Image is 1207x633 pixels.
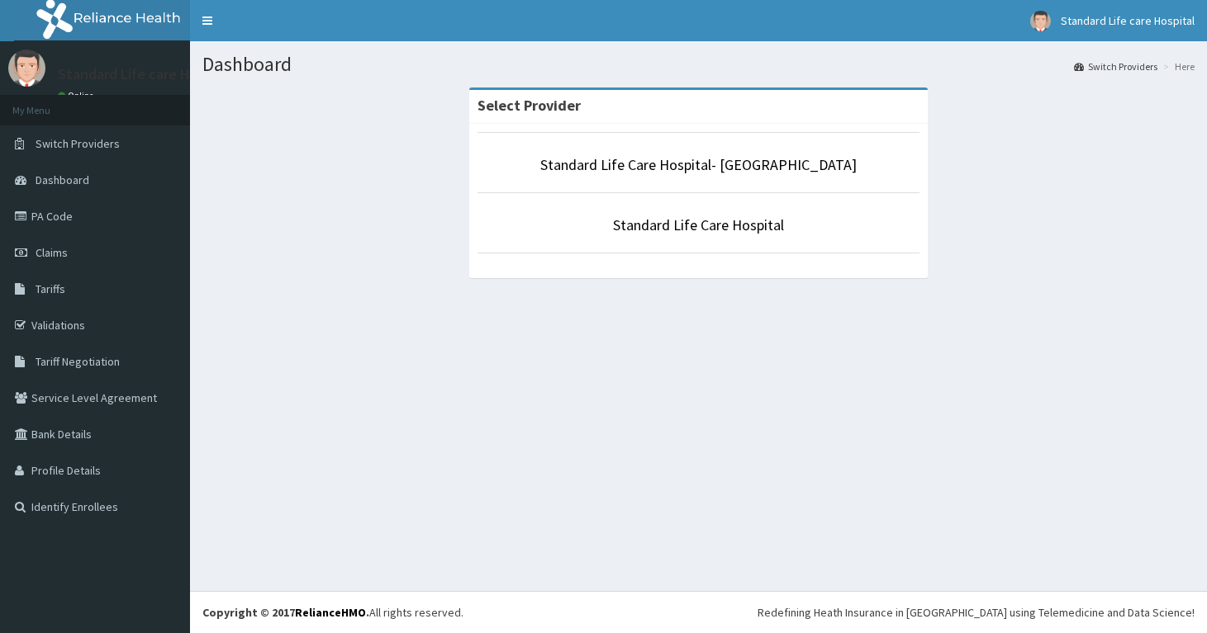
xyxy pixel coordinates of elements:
[58,90,97,102] a: Online
[1159,59,1195,73] li: Here
[36,136,120,151] span: Switch Providers
[190,591,1207,633] footer: All rights reserved.
[1061,13,1195,28] span: Standard Life care Hospital
[1030,11,1051,31] img: User Image
[202,54,1195,75] h1: Dashboard
[202,605,369,620] strong: Copyright © 2017 .
[295,605,366,620] a: RelianceHMO
[540,155,857,174] a: Standard Life Care Hospital- [GEOGRAPHIC_DATA]
[36,245,68,260] span: Claims
[36,172,89,187] span: Dashboard
[758,604,1195,621] div: Redefining Heath Insurance in [GEOGRAPHIC_DATA] using Telemedicine and Data Science!
[478,96,581,115] strong: Select Provider
[613,215,784,234] a: Standard Life Care Hospital
[36,354,120,369] span: Tariff Negotiation
[8,50,45,87] img: User Image
[36,281,65,296] span: Tariffs
[1074,59,1157,73] a: Switch Providers
[58,67,235,82] p: Standard Life care Hospital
